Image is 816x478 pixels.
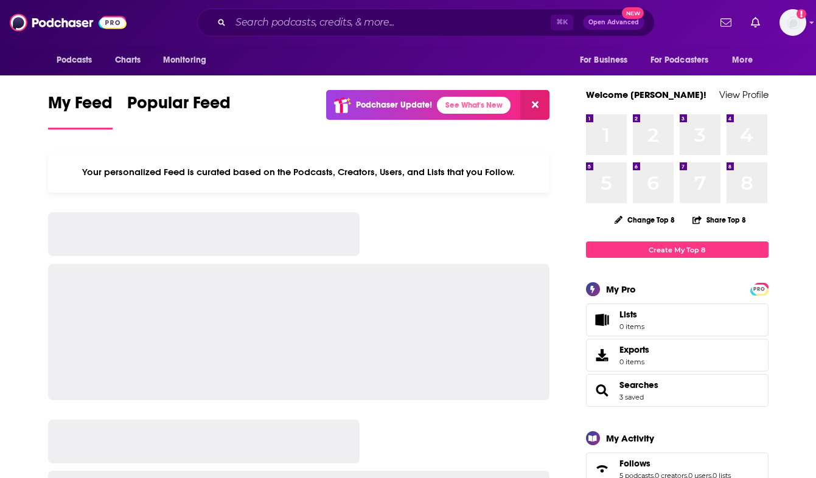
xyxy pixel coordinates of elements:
[10,11,127,34] img: Podchaser - Follow, Share and Rate Podcasts
[356,100,432,110] p: Podchaser Update!
[606,283,636,295] div: My Pro
[719,89,769,100] a: View Profile
[48,92,113,130] a: My Feed
[127,92,231,130] a: Popular Feed
[107,49,148,72] a: Charts
[619,309,644,320] span: Lists
[607,212,683,227] button: Change Top 8
[583,15,644,30] button: Open AdvancedNew
[797,9,806,19] svg: Add a profile image
[779,9,806,36] span: Logged in as sarahhallprinc
[57,52,92,69] span: Podcasts
[746,12,765,33] a: Show notifications dropdown
[724,49,768,72] button: open menu
[606,432,654,444] div: My Activity
[779,9,806,36] button: Show profile menu
[716,12,736,33] a: Show notifications dropdown
[590,311,615,328] span: Lists
[588,19,639,26] span: Open Advanced
[619,358,649,366] span: 0 items
[586,339,769,372] a: Exports
[586,374,769,407] span: Searches
[163,52,206,69] span: Monitoring
[622,7,644,19] span: New
[48,92,113,120] span: My Feed
[732,52,753,69] span: More
[586,89,706,100] a: Welcome [PERSON_NAME]!
[619,309,637,320] span: Lists
[590,382,615,399] a: Searches
[437,97,511,114] a: See What's New
[619,344,649,355] span: Exports
[586,303,769,336] a: Lists
[619,458,731,469] a: Follows
[115,52,141,69] span: Charts
[692,208,747,232] button: Share Top 8
[586,241,769,258] a: Create My Top 8
[590,347,615,364] span: Exports
[779,9,806,36] img: User Profile
[580,52,628,69] span: For Business
[619,322,644,331] span: 0 items
[619,379,658,390] a: Searches
[752,284,767,293] a: PRO
[231,13,551,32] input: Search podcasts, credits, & more...
[197,9,655,36] div: Search podcasts, credits, & more...
[650,52,709,69] span: For Podcasters
[48,151,550,193] div: Your personalized Feed is curated based on the Podcasts, Creators, Users, and Lists that you Follow.
[127,92,231,120] span: Popular Feed
[643,49,727,72] button: open menu
[619,393,644,401] a: 3 saved
[590,460,615,477] a: Follows
[155,49,222,72] button: open menu
[551,15,573,30] span: ⌘ K
[571,49,643,72] button: open menu
[619,458,650,469] span: Follows
[752,285,767,294] span: PRO
[48,49,108,72] button: open menu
